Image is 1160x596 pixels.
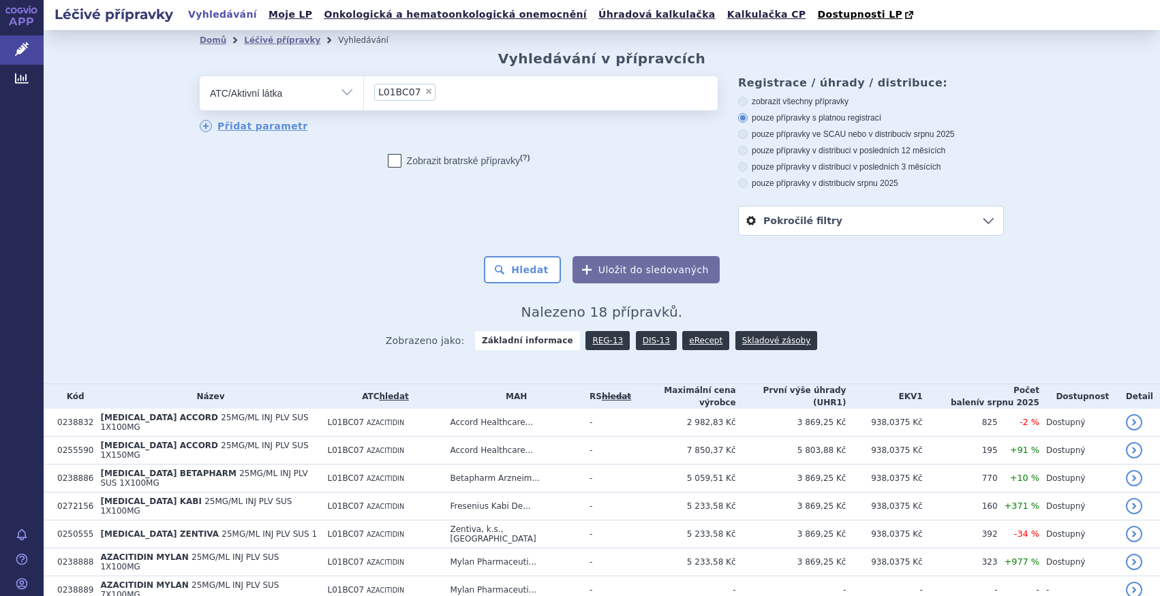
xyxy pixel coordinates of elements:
[738,145,1004,156] label: pouze přípravky v distribuci v posledních 12 měsících
[1039,384,1119,409] th: Dostupnost
[846,384,922,409] th: EKV1
[907,129,954,139] span: v srpnu 2025
[100,413,308,432] span: 25MG/ML INJ PLV SUS 1X100MG
[1126,442,1142,458] a: detail
[327,445,364,455] span: L01BC07
[443,520,583,548] td: Zentiva, k.s., [GEOGRAPHIC_DATA]
[100,469,307,488] span: 25MG/ML INJ PLV SUS 1X100MG
[100,413,218,422] span: [MEDICAL_DATA] ACCORD
[602,392,631,401] a: vyhledávání neobsahuje žádnou platnou referenční skupinu
[100,469,236,478] span: [MEDICAL_DATA] BETAPHARM
[100,580,188,590] span: AZACITIDIN MYLAN
[736,548,846,576] td: 3 869,25 Kč
[443,492,583,520] td: Fresenius Kabi De...
[327,501,364,511] span: L01BC07
[388,154,530,168] label: Zobrazit bratrské přípravky
[1126,554,1142,570] a: detail
[443,548,583,576] td: Mylan Pharmaceuti...
[484,256,561,283] button: Hledat
[50,409,93,437] td: 0238832
[923,492,998,520] td: 160
[1126,526,1142,542] a: detail
[327,418,364,427] span: L01BC07
[367,559,404,566] span: AZACITIDIN
[738,96,1004,107] label: zobrazit všechny přípravky
[846,437,922,465] td: 938,0375 Kč
[367,419,404,426] span: AZACITIDIN
[846,492,922,520] td: 938,0375 Kč
[443,384,583,409] th: MAH
[93,384,320,409] th: Název
[367,447,404,454] span: AZACITIDIN
[739,206,1003,235] a: Pokročilé filtry
[443,437,583,465] td: Accord Healthcare...
[44,5,184,24] h2: Léčivé přípravky
[631,548,735,576] td: 5 233,58 Kč
[736,492,846,520] td: 3 869,25 Kč
[682,331,729,350] a: eRecept
[443,409,583,437] td: Accord Healthcare...
[367,586,404,594] span: AZACITIDIN
[813,5,920,25] a: Dostupnosti LP
[100,497,202,506] span: [MEDICAL_DATA] KABI
[585,331,630,350] a: REG-13
[846,465,922,492] td: 938,0375 Kč
[50,548,93,576] td: 0238888
[521,304,683,320] span: Nalezeno 18 přípravků.
[923,384,1039,409] th: Počet balení
[817,9,902,20] span: Dostupnosti LP
[338,30,406,50] li: Vyhledávání
[738,161,1004,172] label: pouze přípravky v distribuci v posledních 3 měsících
[923,548,998,576] td: 323
[1039,437,1119,465] td: Dostupný
[846,520,922,548] td: 938,0375 Kč
[736,384,846,409] th: První výše úhrady (UHR1)
[923,437,998,465] td: 195
[520,153,530,162] abbr: (?)
[723,5,810,24] a: Kalkulačka CP
[50,520,93,548] td: 0250555
[631,465,735,492] td: 5 059,51 Kč
[979,398,1039,407] span: v srpnu 2025
[736,437,846,465] td: 5 803,88 Kč
[380,392,409,401] a: hledat
[738,178,1004,189] label: pouze přípravky v distribuci
[1126,414,1142,430] a: detail
[1020,417,1039,427] span: -2 %
[631,520,735,548] td: 5 233,58 Kč
[50,465,93,492] td: 0238886
[851,178,898,188] span: v srpnu 2025
[222,529,317,539] span: 25MG/ML INJ PLV SUS 1
[583,492,631,520] td: -
[327,473,364,483] span: L01BC07
[846,548,922,576] td: 938,0375 Kč
[923,520,998,548] td: 392
[573,256,720,283] button: Uložit do sledovaných
[1010,445,1039,455] span: +91 %
[244,35,320,45] a: Léčivé přípravky
[631,384,735,409] th: Maximální cena výrobce
[264,5,316,24] a: Moje LP
[738,76,1004,89] h3: Registrace / úhrady / distribuce:
[1010,473,1039,483] span: +10 %
[636,331,677,350] a: DIS-13
[475,331,580,350] strong: Základní informace
[320,5,591,24] a: Onkologická a hematoonkologická onemocnění
[200,120,308,132] a: Přidat parametr
[594,5,720,24] a: Úhradová kalkulačka
[1005,556,1039,567] span: +977 %
[184,5,261,24] a: Vyhledávání
[1126,470,1142,486] a: detail
[735,331,817,350] a: Skladové zásoby
[631,437,735,465] td: 7 850,37 Kč
[736,409,846,437] td: 3 869,25 Kč
[1119,384,1160,409] th: Detail
[378,87,421,97] span: L01BC07
[583,384,631,409] th: RS
[100,552,279,571] span: 25MG/ML INJ PLV SUS 1X100MG
[100,441,308,460] span: 25MG/ML INJ PLV SUS 1X150MG
[1039,520,1119,548] td: Dostupný
[923,465,998,492] td: 770
[50,384,93,409] th: Kód
[602,392,631,401] del: hledat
